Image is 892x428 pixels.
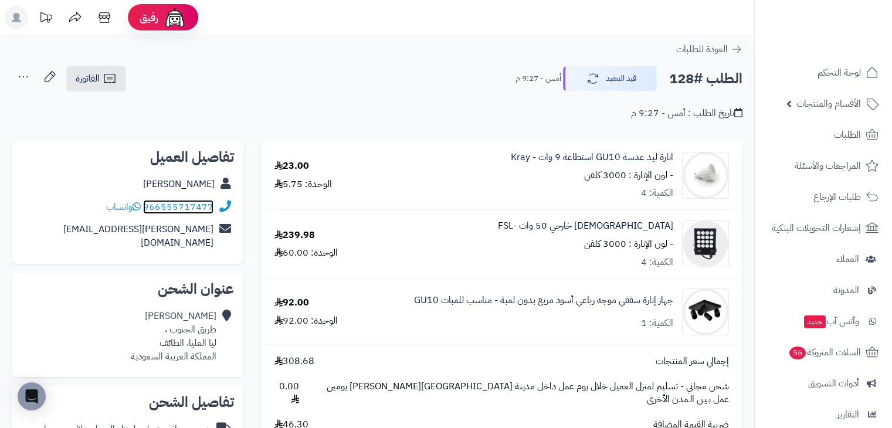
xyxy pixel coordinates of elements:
[140,11,158,25] span: رفيق
[789,347,806,359] span: 56
[803,313,859,330] span: وآتس آب
[274,380,299,407] span: 0.00
[762,276,885,304] a: المدونة
[21,282,234,296] h2: عنوان الشحن
[641,186,673,200] div: الكمية: 4
[311,380,729,407] span: شحن مجاني - تسليم لمنزل العميل خلال يوم عمل داخل مدينة [GEOGRAPHIC_DATA][PERSON_NAME] يومين عمل ب...
[804,315,826,328] span: جديد
[796,96,861,112] span: الأقسام والمنتجات
[66,66,126,91] a: الفاتورة
[762,338,885,366] a: السلات المتروكة56
[274,246,338,260] div: الوحدة: 60.00
[683,152,728,199] img: 1719385909-Kray-1063-90x90.png
[143,200,213,214] a: 966555717477
[762,152,885,180] a: المراجعات والأسئلة
[563,66,657,91] button: قيد التنفيذ
[656,355,729,368] span: إجمالي سعر المنتجات
[683,288,728,335] img: 1718265238-1632-90x90.jpg
[676,42,728,56] span: العودة للطلبات
[795,158,861,174] span: المراجعات والأسئلة
[76,72,100,86] span: الفاتورة
[498,219,673,233] a: [DEMOGRAPHIC_DATA] خارجي 50 وات -FSL
[584,237,673,251] small: - لون الإنارة : 3000 كلفن
[274,159,309,173] div: 23.00
[584,168,673,182] small: - لون الإنارة : 3000 كلفن
[414,294,673,307] a: جهاز إنارة سقفي موجه رباعي أسود مربع بدون لمبة - مناسب للمبات GU10
[143,177,215,191] a: [PERSON_NAME]
[762,245,885,273] a: العملاء
[274,229,315,242] div: 239.98
[762,307,885,335] a: وآتس آبجديد
[106,200,141,214] a: واتساب
[21,395,234,409] h2: تفاصيل الشحن
[808,375,859,392] span: أدوات التسويق
[837,406,859,423] span: التقارير
[836,251,859,267] span: العملاء
[163,6,186,29] img: ai-face.png
[18,382,46,410] div: Open Intercom Messenger
[813,189,861,205] span: طلبات الإرجاع
[274,296,309,310] div: 92.00
[274,355,314,368] span: 308.68
[274,178,332,191] div: الوحدة: 5.75
[833,282,859,298] span: المدونة
[676,42,742,56] a: العودة للطلبات
[515,73,561,84] small: أمس - 9:27 م
[788,344,861,361] span: السلات المتروكة
[762,183,885,211] a: طلبات الإرجاع
[834,127,861,143] span: الطلبات
[683,220,728,267] img: 1738051077-50fsl-90x90.png
[63,222,213,250] a: [PERSON_NAME][EMAIL_ADDRESS][DOMAIN_NAME]
[21,150,234,164] h2: تفاصيل العميل
[669,67,742,91] h2: الطلب #128
[511,151,673,164] a: انارة ليد عدسة GU10 استطاعة 9 وات - Kray
[31,6,60,32] a: تحديثات المنصة
[631,107,742,120] div: تاريخ الطلب : أمس - 9:27 م
[762,121,885,149] a: الطلبات
[641,317,673,330] div: الكمية: 1
[641,256,673,269] div: الكمية: 4
[131,310,216,363] div: [PERSON_NAME] طريق الجنوب ، ليا العليا، الطائف المملكة العربية السعودية
[762,59,885,87] a: لوحة التحكم
[274,314,338,328] div: الوحدة: 92.00
[762,369,885,398] a: أدوات التسويق
[772,220,861,236] span: إشعارات التحويلات البنكية
[818,64,861,81] span: لوحة التحكم
[762,214,885,242] a: إشعارات التحويلات البنكية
